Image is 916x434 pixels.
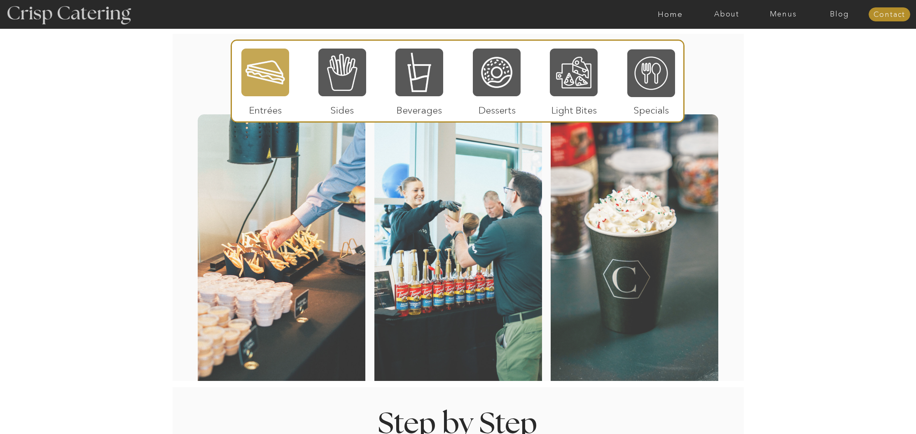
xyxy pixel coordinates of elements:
p: Light Bites [547,96,601,120]
a: Menus [755,10,811,19]
a: Home [642,10,699,19]
p: Entrées [238,96,293,120]
a: About [699,10,755,19]
p: Sides [315,96,369,120]
p: Beverages [392,96,446,120]
p: Specials [624,96,678,120]
a: Blog [811,10,868,19]
a: Contact [869,11,910,19]
p: Desserts [470,96,524,120]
